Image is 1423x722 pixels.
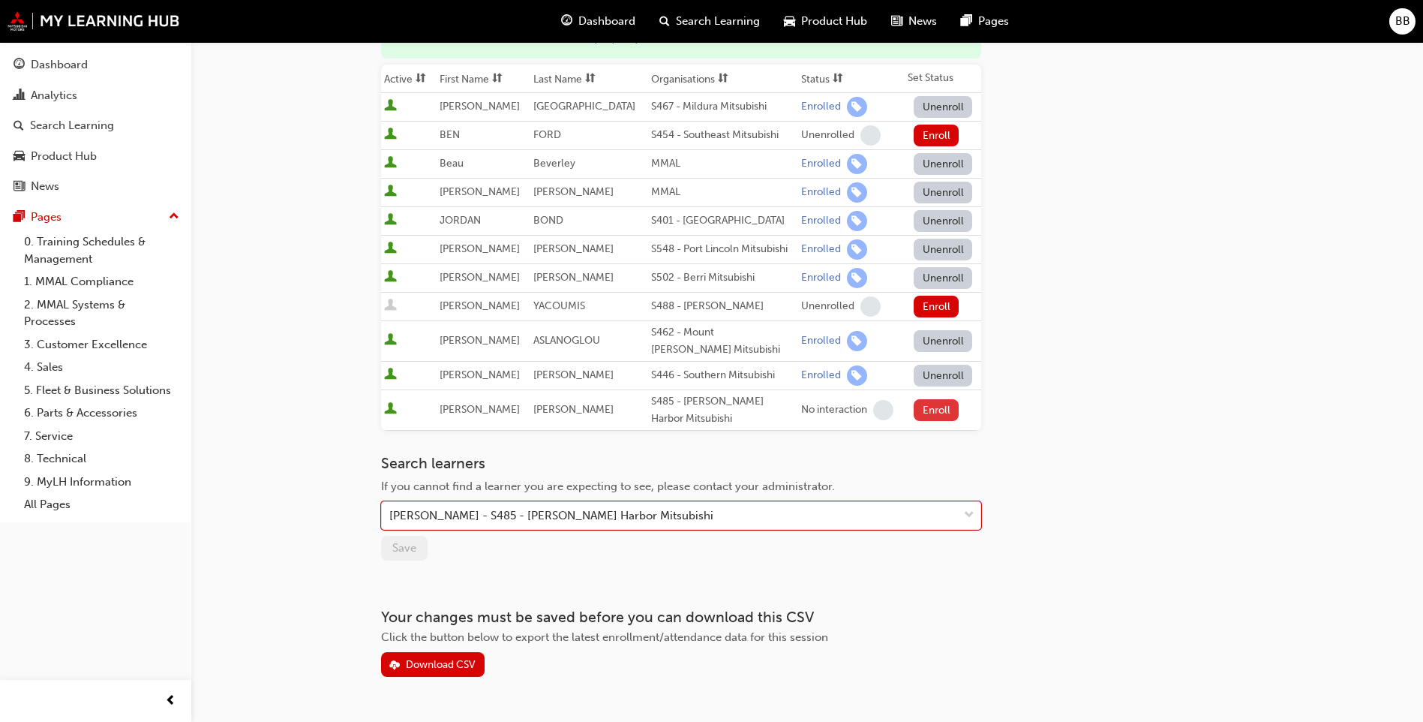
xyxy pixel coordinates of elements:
th: Toggle SortBy [648,65,798,93]
span: BOND [533,214,563,227]
a: news-iconNews [879,6,949,37]
div: Analytics [31,87,77,104]
span: User is active [384,333,397,348]
span: [PERSON_NAME] [440,299,520,312]
a: Dashboard [6,51,185,79]
span: down-icon [964,506,974,525]
span: [PERSON_NAME] [533,185,614,198]
span: search-icon [14,119,24,133]
span: Dashboard [578,13,635,30]
span: User is active [384,156,397,171]
span: User is active [384,368,397,383]
div: S454 - Southeast Mitsubishi [651,127,795,144]
a: car-iconProduct Hub [772,6,879,37]
span: learningRecordVerb_ENROLL-icon [847,182,867,203]
div: Search Learning [30,117,114,134]
a: All Pages [18,493,185,516]
span: up-icon [169,207,179,227]
span: sorting-icon [718,73,728,86]
span: learningRecordVerb_NONE-icon [860,296,881,317]
span: learningRecordVerb_ENROLL-icon [847,154,867,174]
div: S446 - Southern Mitsubishi [651,367,795,384]
span: User is active [384,402,397,417]
div: S485 - [PERSON_NAME] Harbor Mitsubishi [651,393,795,427]
span: Click the button below to export the latest enrollment/attendance data for this session [381,630,828,644]
span: learningRecordVerb_ENROLL-icon [847,239,867,260]
span: User is active [384,99,397,114]
span: sorting-icon [492,73,503,86]
span: [GEOGRAPHIC_DATA] [533,100,635,113]
span: learningRecordVerb_ENROLL-icon [847,211,867,231]
div: MMAL [651,155,795,173]
span: [PERSON_NAME] [440,185,520,198]
th: Set Status [905,65,981,93]
button: Unenroll [914,330,972,352]
button: Unenroll [914,153,972,175]
a: Product Hub [6,143,185,170]
div: S467 - Mildura Mitsubishi [651,98,795,116]
button: Enroll [914,296,959,317]
span: sorting-icon [585,73,596,86]
h3: Search learners [381,455,981,472]
button: Save [381,536,428,561]
button: Unenroll [914,267,972,289]
span: [PERSON_NAME] [440,271,520,284]
th: Toggle SortBy [798,65,905,93]
span: car-icon [14,150,25,164]
div: Enrolled [801,242,841,257]
div: Unenrolled [801,299,854,314]
span: prev-icon [165,692,176,711]
span: Beau [440,157,464,170]
button: DashboardAnalyticsSearch LearningProduct HubNews [6,48,185,203]
span: [PERSON_NAME] [440,242,520,255]
span: User is active [384,128,397,143]
div: S401 - [GEOGRAPHIC_DATA] [651,212,795,230]
span: chart-icon [14,89,25,103]
div: Product Hub [31,148,97,165]
span: pages-icon [14,211,25,224]
span: Beverley [533,157,575,170]
span: [PERSON_NAME] [440,403,520,416]
span: search-icon [659,12,670,31]
button: Enroll [914,399,959,421]
span: User is active [384,213,397,228]
div: S548 - Port Lincoln Mitsubishi [651,241,795,258]
span: news-icon [891,12,902,31]
a: 3. Customer Excellence [18,333,185,356]
button: Unenroll [914,96,972,118]
span: FORD [533,128,561,141]
div: Dashboard [31,56,88,74]
span: BEN [440,128,460,141]
button: Pages [6,203,185,231]
h3: Your changes must be saved before you can download this CSV [381,609,981,626]
button: Unenroll [914,365,972,387]
span: sorting-icon [416,73,426,86]
a: pages-iconPages [949,6,1021,37]
a: 8. Technical [18,447,185,471]
span: learningRecordVerb_ENROLL-icon [847,97,867,117]
div: Enrolled [801,334,841,348]
span: If you cannot find a learner you are expecting to see, please contact your administrator. [381,480,835,493]
span: car-icon [784,12,795,31]
span: sorting-icon [833,73,843,86]
div: S502 - Berri Mitsubishi [651,269,795,287]
span: learningRecordVerb_NONE-icon [873,400,893,420]
span: YACOUMIS [533,299,585,312]
span: Save [392,541,416,555]
button: Enroll [914,125,959,146]
span: JORDAN [440,214,481,227]
div: Enrolled [801,369,841,383]
span: [PERSON_NAME] [533,403,614,416]
div: S488 - [PERSON_NAME] [651,298,795,315]
div: Enrolled [801,271,841,285]
button: Unenroll [914,210,972,232]
a: Search Learning [6,112,185,140]
a: 1. MMAL Compliance [18,270,185,293]
span: User is inactive [384,299,397,314]
a: 0. Training Schedules & Management [18,230,185,270]
span: [PERSON_NAME] [533,242,614,255]
div: MMAL [651,184,795,201]
div: Enrolled [801,157,841,171]
div: Enrolled [801,185,841,200]
th: Toggle SortBy [381,65,437,93]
